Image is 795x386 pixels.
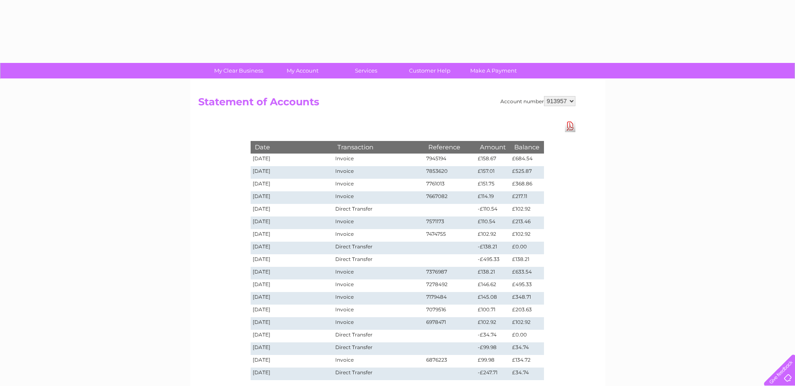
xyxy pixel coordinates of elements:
td: £99.98 [476,355,510,368]
td: Invoice [333,292,424,305]
td: Invoice [333,179,424,191]
td: 7853620 [424,166,476,179]
td: £368.86 [510,179,544,191]
td: 7278492 [424,279,476,292]
td: 7945194 [424,154,476,166]
div: Account number [500,96,575,106]
th: Reference [424,141,476,153]
td: Invoice [333,154,424,166]
td: £146.62 [476,279,510,292]
a: My Clear Business [204,63,273,78]
td: -£138.21 [476,242,510,254]
td: -£99.98 [476,342,510,355]
td: £102.92 [510,229,544,242]
td: £633.54 [510,267,544,279]
th: Balance [510,141,544,153]
a: Make A Payment [459,63,528,78]
td: 7179484 [424,292,476,305]
td: -£247.71 [476,368,510,380]
td: £102.92 [510,204,544,216]
td: 7474755 [424,229,476,242]
td: £145.08 [476,292,510,305]
td: [DATE] [251,368,334,380]
td: Direct Transfer [333,330,424,342]
td: Invoice [333,216,424,229]
td: [DATE] [251,179,334,191]
h2: Statement of Accounts [198,96,575,112]
td: £0.00 [510,242,544,254]
td: Invoice [333,305,424,317]
td: [DATE] [251,191,334,204]
td: [DATE] [251,267,334,279]
td: £138.21 [510,254,544,267]
td: Invoice [333,355,424,368]
td: £684.54 [510,154,544,166]
td: £102.92 [476,317,510,330]
a: Services [331,63,401,78]
td: [DATE] [251,355,334,368]
td: £34.74 [510,368,544,380]
td: £495.33 [510,279,544,292]
td: £151.75 [476,179,510,191]
td: 6876223 [424,355,476,368]
td: £102.92 [510,317,544,330]
td: 7761013 [424,179,476,191]
td: £217.11 [510,191,544,204]
td: [DATE] [251,330,334,342]
td: 7571173 [424,216,476,229]
td: 6978471 [424,317,476,330]
td: Invoice [333,267,424,279]
td: 7667082 [424,191,476,204]
td: [DATE] [251,317,334,330]
td: -£34.74 [476,330,510,342]
td: £110.54 [476,216,510,229]
td: Invoice [333,166,424,179]
td: 7376987 [424,267,476,279]
td: Invoice [333,229,424,242]
td: Direct Transfer [333,342,424,355]
td: £0.00 [510,330,544,342]
td: 7079516 [424,305,476,317]
td: [DATE] [251,204,334,216]
td: [DATE] [251,216,334,229]
td: Direct Transfer [333,204,424,216]
td: [DATE] [251,342,334,355]
td: -£110.54 [476,204,510,216]
td: £102.92 [476,229,510,242]
td: [DATE] [251,292,334,305]
a: Download Pdf [565,120,575,132]
th: Date [251,141,334,153]
td: Direct Transfer [333,368,424,380]
td: £34.74 [510,342,544,355]
td: -£495.33 [476,254,510,267]
a: Customer Help [395,63,464,78]
td: [DATE] [251,305,334,317]
td: Invoice [333,191,424,204]
td: £213.46 [510,216,544,229]
td: [DATE] [251,242,334,254]
td: £100.71 [476,305,510,317]
td: £158.67 [476,154,510,166]
td: [DATE] [251,229,334,242]
td: £203.63 [510,305,544,317]
td: Direct Transfer [333,254,424,267]
th: Transaction [333,141,424,153]
td: £114.19 [476,191,510,204]
td: [DATE] [251,279,334,292]
a: My Account [268,63,337,78]
td: £157.01 [476,166,510,179]
td: £138.21 [476,267,510,279]
td: £348.71 [510,292,544,305]
td: [DATE] [251,254,334,267]
th: Amount [476,141,510,153]
td: [DATE] [251,166,334,179]
td: Invoice [333,279,424,292]
td: Direct Transfer [333,242,424,254]
td: £525.87 [510,166,544,179]
td: Invoice [333,317,424,330]
td: £134.72 [510,355,544,368]
td: [DATE] [251,154,334,166]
